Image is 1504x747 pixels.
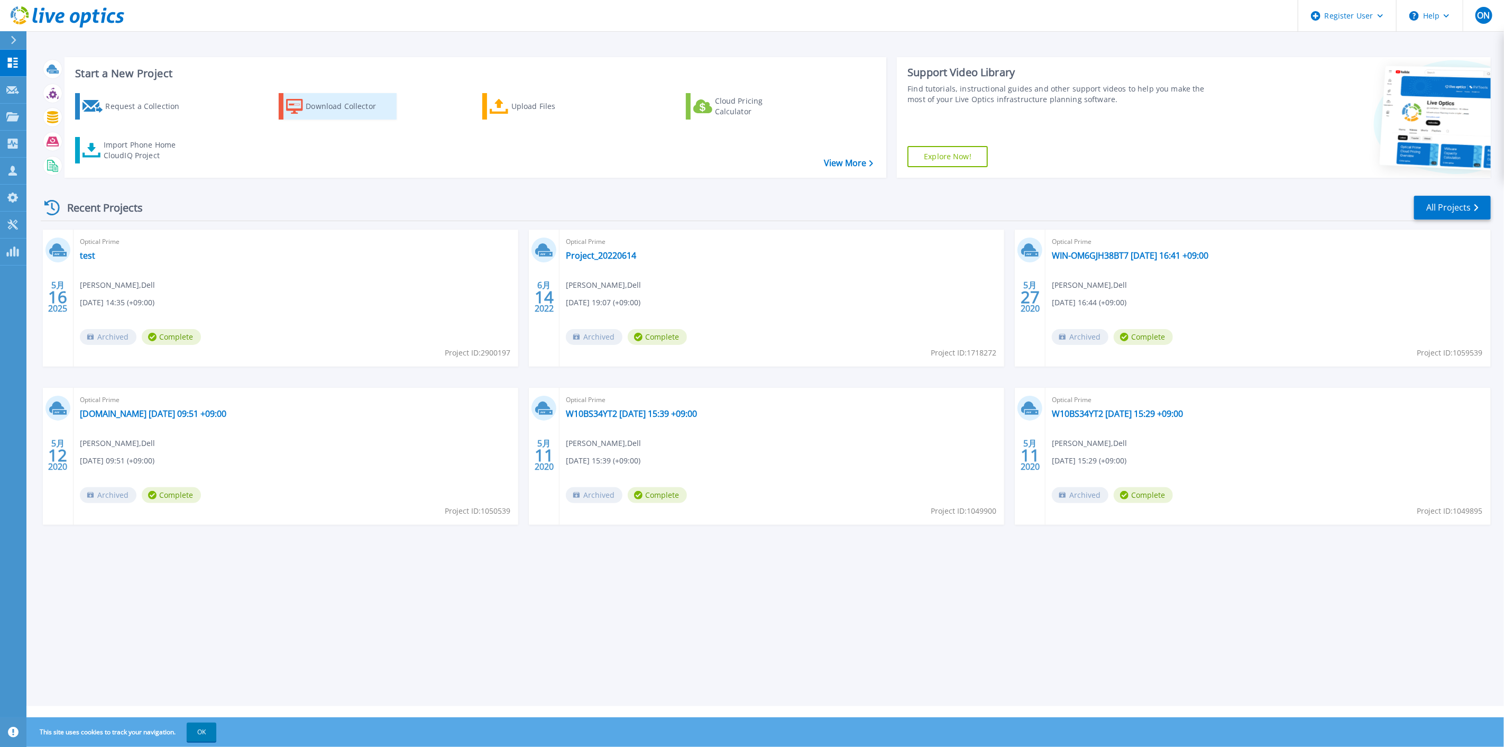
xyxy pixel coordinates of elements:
[445,347,510,359] span: Project ID: 2900197
[1052,438,1127,449] span: [PERSON_NAME] , Dell
[931,347,996,359] span: Project ID: 1718272
[80,455,154,467] span: [DATE] 09:51 (+09:00)
[511,96,596,117] div: Upload Files
[566,297,640,308] span: [DATE] 19:07 (+09:00)
[566,487,622,503] span: Archived
[1020,278,1040,316] div: 5月 2020
[566,438,641,449] span: [PERSON_NAME] , Dell
[1417,347,1483,359] span: Project ID: 1059539
[566,455,640,467] span: [DATE] 15:39 (+09:00)
[566,236,998,248] span: Optical Prime
[41,195,157,221] div: Recent Projects
[534,436,554,475] div: 5月 2020
[445,505,510,517] span: Project ID: 1050539
[48,278,68,316] div: 5月 2025
[534,278,554,316] div: 6月 2022
[566,329,622,345] span: Archived
[80,297,154,308] span: [DATE] 14:35 (+09:00)
[80,394,512,406] span: Optical Prime
[1052,455,1126,467] span: [DATE] 15:29 (+09:00)
[142,487,201,503] span: Complete
[1052,408,1183,419] a: W10BS34YT2 [DATE] 15:29 +09:00
[1414,196,1491,220] a: All Projects
[48,451,67,460] span: 12
[566,250,636,261] a: Project_20220614
[907,84,1216,105] div: Find tutorials, instructional guides and other support videos to help you make the most of your L...
[306,96,390,117] div: Download Collector
[931,505,996,517] span: Project ID: 1049900
[1417,505,1483,517] span: Project ID: 1049895
[907,146,988,167] a: Explore Now!
[105,96,190,117] div: Request a Collection
[1052,487,1108,503] span: Archived
[1114,487,1173,503] span: Complete
[1052,297,1126,308] span: [DATE] 16:44 (+09:00)
[187,723,216,742] button: OK
[80,487,136,503] span: Archived
[1020,436,1040,475] div: 5月 2020
[80,250,95,261] a: test
[1021,293,1040,302] span: 27
[1052,250,1208,261] a: WIN-OM6GJH38BT7 [DATE] 16:41 +09:00
[566,394,998,406] span: Optical Prime
[1021,451,1040,460] span: 11
[142,329,201,345] span: Complete
[535,293,554,302] span: 14
[48,436,68,475] div: 5月 2020
[29,723,216,742] span: This site uses cookies to track your navigation.
[1052,394,1484,406] span: Optical Prime
[1052,329,1108,345] span: Archived
[80,438,155,449] span: [PERSON_NAME] , Dell
[80,408,226,419] a: [DOMAIN_NAME] [DATE] 09:51 +09:00
[75,93,193,120] a: Request a Collection
[907,66,1216,79] div: Support Video Library
[566,408,697,419] a: W10BS34YT2 [DATE] 15:39 +09:00
[104,140,186,161] div: Import Phone Home CloudIQ Project
[535,451,554,460] span: 11
[80,279,155,291] span: [PERSON_NAME] , Dell
[566,279,641,291] span: [PERSON_NAME] , Dell
[1114,329,1173,345] span: Complete
[628,329,687,345] span: Complete
[715,96,800,117] div: Cloud Pricing Calculator
[279,93,397,120] a: Download Collector
[80,236,512,248] span: Optical Prime
[48,293,67,302] span: 16
[75,68,873,79] h3: Start a New Project
[80,329,136,345] span: Archived
[482,93,600,120] a: Upload Files
[824,158,873,168] a: View More
[628,487,687,503] span: Complete
[1477,11,1490,20] span: ON
[686,93,804,120] a: Cloud Pricing Calculator
[1052,279,1127,291] span: [PERSON_NAME] , Dell
[1052,236,1484,248] span: Optical Prime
